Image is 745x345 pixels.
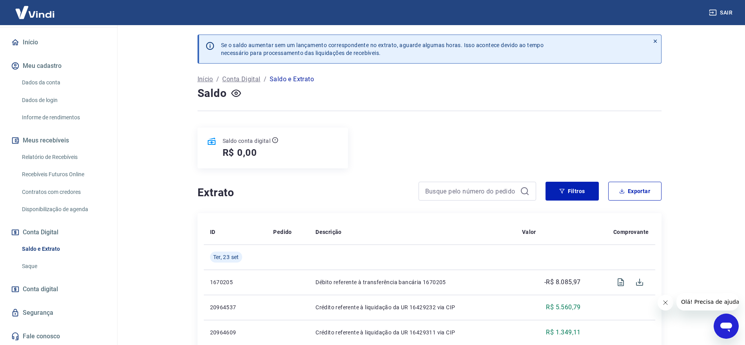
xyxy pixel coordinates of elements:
[315,303,509,311] p: Crédito referente à liquidação da UR 16429232 via CIP
[315,329,509,336] p: Crédito referente à liquidação da UR 16429311 via CIP
[676,293,739,310] iframe: Mensagem da empresa
[9,224,108,241] button: Conta Digital
[546,303,580,312] p: R$ 5.560,79
[210,278,261,286] p: 1670205
[5,5,66,12] span: Olá! Precisa de ajuda?
[630,273,649,292] span: Download
[19,166,108,183] a: Recebíveis Futuros Online
[522,228,536,236] p: Valor
[223,137,271,145] p: Saldo conta digital
[213,253,239,261] span: Ter, 23 set
[210,329,261,336] p: 20964609
[9,0,60,24] img: Vindi
[23,284,58,295] span: Conta digital
[611,273,630,292] span: Visualizar
[9,281,108,298] a: Conta digital
[19,75,108,91] a: Dados da conta
[264,75,266,84] p: /
[210,303,261,311] p: 20964537
[9,57,108,75] button: Meu cadastro
[315,228,342,236] p: Descrição
[613,228,649,236] p: Comprovante
[425,185,517,197] input: Busque pelo número do pedido
[19,241,108,257] a: Saldo e Extrato
[221,41,544,57] p: Se o saldo aumentar sem um lançamento correspondente no extrato, aguarde algumas horas. Isso acon...
[19,201,108,217] a: Disponibilização de agenda
[223,146,257,159] h5: R$ 0,00
[707,5,736,20] button: Sair
[19,92,108,108] a: Dados de login
[19,110,108,126] a: Informe de rendimentos
[9,34,108,51] a: Início
[19,149,108,165] a: Relatório de Recebíveis
[198,75,213,84] a: Início
[608,182,662,201] button: Exportar
[9,304,108,321] a: Segurança
[270,75,314,84] p: Saldo e Extrato
[19,258,108,274] a: Saque
[714,314,739,339] iframe: Botão para abrir a janela de mensagens
[19,184,108,200] a: Contratos com credores
[315,278,509,286] p: Débito referente à transferência bancária 1670205
[198,185,409,201] h4: Extrato
[546,182,599,201] button: Filtros
[546,328,580,337] p: R$ 1.349,11
[9,328,108,345] a: Fale conosco
[210,228,216,236] p: ID
[198,86,227,101] h4: Saldo
[222,75,260,84] a: Conta Digital
[273,228,292,236] p: Pedido
[216,75,219,84] p: /
[658,295,673,310] iframe: Fechar mensagem
[544,277,581,287] p: -R$ 8.085,97
[9,132,108,149] button: Meus recebíveis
